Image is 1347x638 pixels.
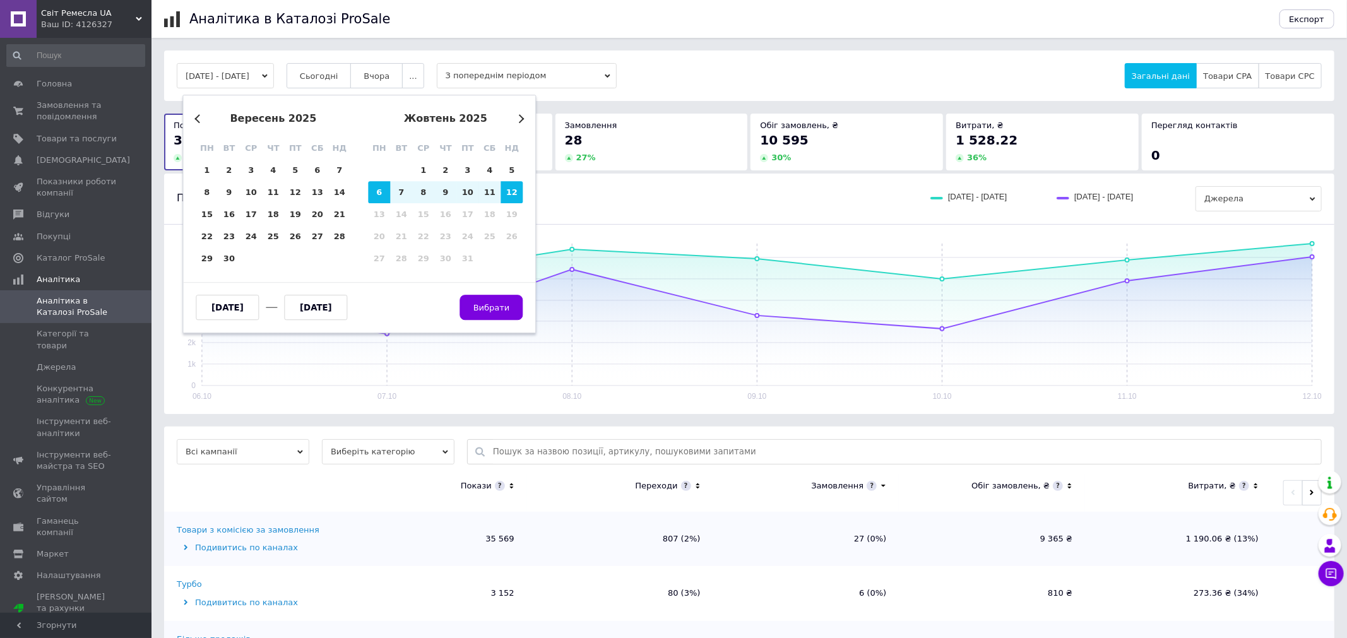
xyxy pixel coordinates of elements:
[1132,71,1190,81] span: Загальні дані
[189,11,390,27] h1: Аналітика в Каталозі ProSale
[262,159,284,181] div: Choose четвер, 4-е вересня 2025 р.
[501,203,523,225] div: Not available неділя, 19-е жовтня 2025 р.
[218,181,240,203] div: Choose вівторок, 9-е вересня 2025 р.
[196,225,218,247] div: Choose понеділок, 22-е вересня 2025 р.
[390,247,412,269] div: Not available вівторок, 28-е жовтня 2025 р.
[456,203,478,225] div: Not available п’ятниця, 17-е жовтня 2025 р.
[177,597,338,608] div: Подивитись по каналах
[196,159,350,269] div: month 2025-09
[196,247,218,269] div: Choose понеділок, 29-е вересня 2025 р.
[1151,121,1238,130] span: Перегляд контактів
[174,133,222,148] span: 38 959
[635,480,677,492] div: Переходи
[390,203,412,225] div: Not available вівторок, 14-е жовтня 2025 р.
[37,416,117,439] span: Інструменти веб-аналітики
[240,225,262,247] div: Choose середа, 24-е вересня 2025 р.
[760,133,809,148] span: 10 595
[37,231,71,242] span: Покупці
[412,181,434,203] div: Choose середа, 8-е жовтня 2025 р.
[177,579,202,590] div: Турбо
[434,225,456,247] div: Not available четвер, 23-є жовтня 2025 р.
[37,295,117,318] span: Аналітика в Каталозі ProSale
[240,203,262,225] div: Choose середа, 17-е вересня 2025 р.
[341,566,527,620] td: 3 152
[713,512,899,566] td: 27 (0%)
[37,449,117,472] span: Інструменти веб-майстра та SEO
[437,63,617,88] span: З попереднім періодом
[328,203,350,225] div: Choose неділя, 21-е вересня 2025 р.
[196,113,350,124] div: вересень 2025
[174,121,205,130] span: Покази
[177,63,274,88] button: [DATE] - [DATE]
[527,566,713,620] td: 80 (3%)
[456,137,478,159] div: пт
[218,137,240,159] div: вт
[478,159,501,181] div: Choose субота, 4-е жовтня 2025 р.
[971,480,1050,492] div: Обіг замовлень, ₴
[368,203,390,225] div: Not available понеділок, 13-е жовтня 2025 р.
[1303,392,1322,401] text: 12.10
[812,480,864,492] div: Замовлення
[1319,561,1344,586] button: Чат з покупцем
[194,114,203,123] button: Previous Month
[1259,63,1322,88] button: Товари CPC
[434,159,456,181] div: Choose четвер, 2-е жовтня 2025 р.
[1266,71,1315,81] span: Товари CPC
[37,252,105,264] span: Каталог ProSale
[37,383,117,406] span: Конкурентна аналітика
[493,440,1315,464] input: Пошук за назвою позиції, артикулу, пошуковими запитами
[37,209,69,220] span: Відгуки
[576,153,596,162] span: 27 %
[456,159,478,181] div: Choose п’ятниця, 3-є жовтня 2025 р.
[37,274,80,285] span: Аналітика
[501,159,523,181] div: Choose неділя, 5-е жовтня 2025 р.
[328,159,350,181] div: Choose неділя, 7-е вересня 2025 р.
[368,159,523,269] div: month 2025-10
[377,392,396,401] text: 07.10
[412,225,434,247] div: Not available середа, 22-е жовтня 2025 р.
[284,181,306,203] div: Choose п’ятниця, 12-е вересня 2025 р.
[306,159,328,181] div: Choose субота, 6-е вересня 2025 р.
[37,591,117,626] span: [PERSON_NAME] та рахунки
[368,247,390,269] div: Not available понеділок, 27-е жовтня 2025 р.
[713,566,899,620] td: 6 (0%)
[306,181,328,203] div: Choose субота, 13-е вересня 2025 р.
[37,155,130,166] span: [DEMOGRAPHIC_DATA]
[478,181,501,203] div: Choose субота, 11-е жовтня 2025 р.
[218,159,240,181] div: Choose вівторок, 2-е вересня 2025 р.
[37,570,101,581] span: Налаштування
[478,203,501,225] div: Not available субота, 18-е жовтня 2025 р.
[262,225,284,247] div: Choose четвер, 25-е вересня 2025 р.
[300,71,338,81] span: Сьогодні
[1125,63,1197,88] button: Загальні дані
[196,159,218,181] div: Choose понеділок, 1-е вересня 2025 р.
[1188,480,1236,492] div: Витрати, ₴
[412,137,434,159] div: ср
[240,137,262,159] div: ср
[562,392,581,401] text: 08.10
[187,338,196,347] text: 2k
[967,153,987,162] span: 36 %
[473,303,510,312] span: Вибрати
[37,482,117,505] span: Управління сайтом
[412,247,434,269] div: Not available середа, 29-е жовтня 2025 р.
[262,203,284,225] div: Choose четвер, 18-е вересня 2025 р.
[456,225,478,247] div: Not available п’ятниця, 24-е жовтня 2025 р.
[287,63,352,88] button: Сьогодні
[37,516,117,538] span: Гаманець компанії
[306,203,328,225] div: Choose субота, 20-е вересня 2025 р.
[409,71,417,81] span: ...
[390,137,412,159] div: вт
[328,137,350,159] div: нд
[262,137,284,159] div: чт
[284,203,306,225] div: Choose п’ятниця, 19-е вересня 2025 р.
[956,121,1004,130] span: Витрати, ₴
[434,247,456,269] div: Not available четвер, 30-е жовтня 2025 р.
[6,44,145,67] input: Пошук
[196,203,218,225] div: Choose понеділок, 15-е вересня 2025 р.
[461,480,492,492] div: Покази
[1196,63,1259,88] button: Товари CPA
[284,159,306,181] div: Choose п’ятниця, 5-е вересня 2025 р.
[412,203,434,225] div: Not available середа, 15-е жовтня 2025 р.
[193,392,211,401] text: 06.10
